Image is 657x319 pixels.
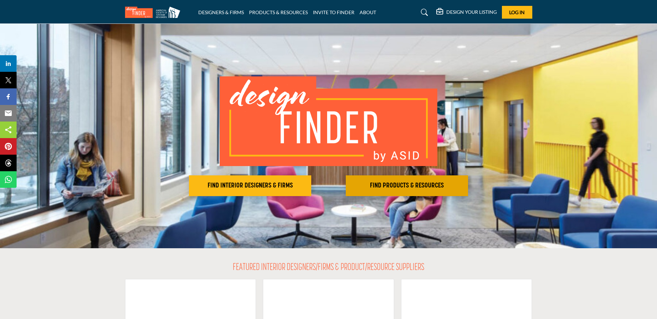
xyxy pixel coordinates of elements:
[446,9,497,15] h5: DESIGN YOUR LISTING
[125,7,184,18] img: Site Logo
[249,9,308,15] a: PRODUCTS & RESOURCES
[348,182,466,190] h2: FIND PRODUCTS & RESOURCES
[360,9,376,15] a: ABOUT
[502,6,532,19] button: Log In
[198,9,244,15] a: DESIGNERS & FIRMS
[509,9,525,15] span: Log In
[220,76,437,166] img: image
[313,9,354,15] a: INVITE TO FINDER
[189,175,311,196] button: FIND INTERIOR DESIGNERS & FIRMS
[346,175,468,196] button: FIND PRODUCTS & RESOURCES
[191,182,309,190] h2: FIND INTERIOR DESIGNERS & FIRMS
[414,7,432,18] a: Search
[436,8,497,17] div: DESIGN YOUR LISTING
[233,262,424,274] h2: FEATURED INTERIOR DESIGNERS/FIRMS & PRODUCT/RESOURCE SUPPLIERS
